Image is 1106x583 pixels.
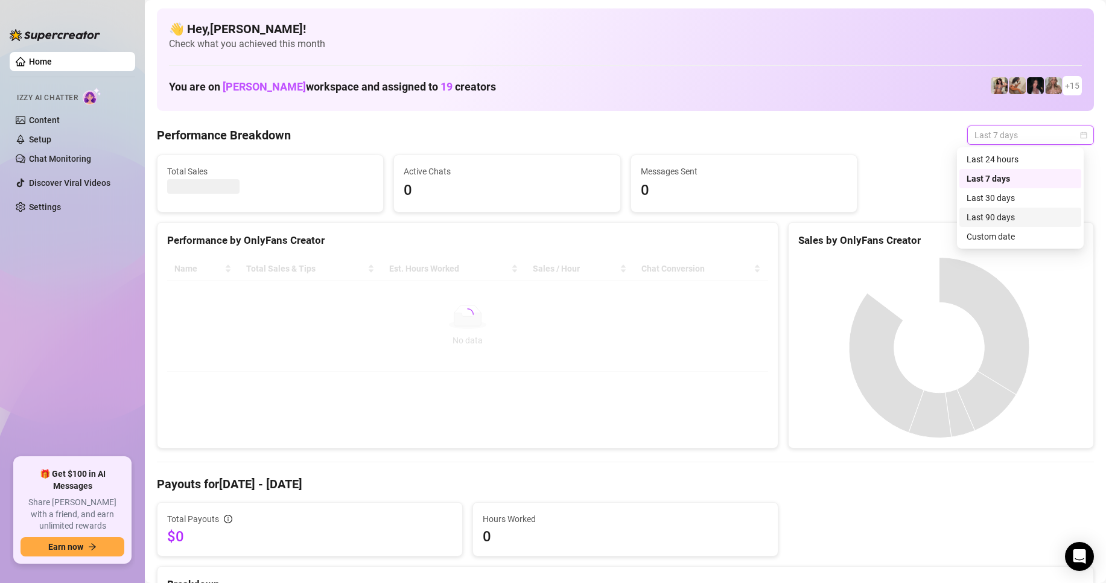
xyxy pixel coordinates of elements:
span: 🎁 Get $100 in AI Messages [21,468,124,492]
div: Sales by OnlyFans Creator [798,232,1084,249]
a: Chat Monitoring [29,154,91,164]
span: calendar [1080,132,1087,139]
img: Kenzie (@dmaxkenz) [1045,77,1062,94]
span: arrow-right [88,543,97,551]
div: Last 30 days [959,188,1081,208]
span: 0 [483,527,768,546]
span: Messages Sent [641,165,847,178]
div: Last 30 days [967,191,1074,205]
span: Last 7 days [974,126,1087,144]
span: Active Chats [404,165,610,178]
span: Izzy AI Chatter [17,92,78,104]
span: 0 [404,179,610,202]
h4: Payouts for [DATE] - [DATE] [157,476,1094,492]
span: Total Sales [167,165,373,178]
span: 0 [641,179,847,202]
img: Avry (@avryjennervip) [991,77,1008,94]
a: Setup [29,135,51,144]
div: Last 24 hours [959,150,1081,169]
a: Content [29,115,60,125]
div: Last 90 days [967,211,1074,224]
a: Home [29,57,52,66]
div: Last 7 days [959,169,1081,188]
div: Custom date [959,227,1081,246]
a: Settings [29,202,61,212]
span: info-circle [224,515,232,523]
button: Earn nowarrow-right [21,537,124,556]
div: Last 90 days [959,208,1081,227]
span: [PERSON_NAME] [223,80,306,93]
span: Share [PERSON_NAME] with a friend, and earn unlimited rewards [21,497,124,532]
span: Check what you achieved this month [169,37,1082,51]
h4: Performance Breakdown [157,127,291,144]
span: Hours Worked [483,512,768,526]
div: Custom date [967,230,1074,243]
h4: 👋 Hey, [PERSON_NAME] ! [169,21,1082,37]
span: 19 [440,80,453,93]
div: Performance by OnlyFans Creator [167,232,768,249]
span: Total Payouts [167,512,219,526]
div: Open Intercom Messenger [1065,542,1094,571]
img: logo-BBDzfeDw.svg [10,29,100,41]
a: Discover Viral Videos [29,178,110,188]
span: + 15 [1065,79,1079,92]
span: $0 [167,527,453,546]
div: Last 7 days [967,172,1074,185]
h1: You are on workspace and assigned to creators [169,80,496,94]
span: loading [460,307,475,322]
img: Kayla (@kaylathaylababy) [1009,77,1026,94]
span: Earn now [48,542,83,552]
img: AI Chatter [83,88,101,105]
img: Baby (@babyyyybellaa) [1027,77,1044,94]
div: Last 24 hours [967,153,1074,166]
